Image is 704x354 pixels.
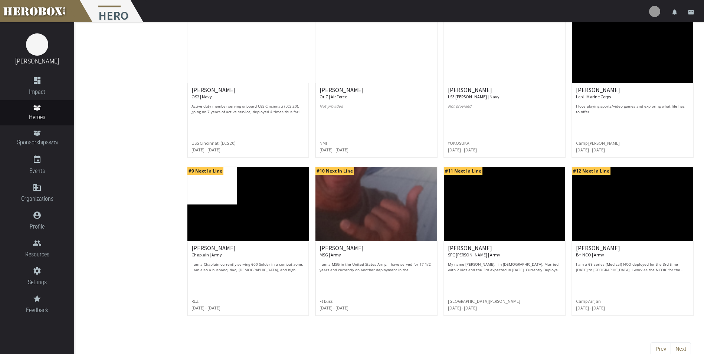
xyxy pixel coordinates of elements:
[191,140,236,146] small: USS Cincinnati (LCS 20)
[191,298,199,304] small: RLZ
[649,6,660,17] img: user-image
[191,245,305,258] h6: [PERSON_NAME]
[448,262,561,273] p: My name [PERSON_NAME], I’m [DEMOGRAPHIC_DATA]. Married with 2 kids and the 3rd expected in [DATE]...
[191,104,305,115] p: Active duty member serving onboard USS Cincinnati (LCS 20), going on 7 years of active service, d...
[320,87,433,100] h6: [PERSON_NAME]
[187,9,309,158] a: #5 Next In Line [PERSON_NAME] OS2 | Navy Active duty member serving onboard USS Cincinnati (LCS 2...
[448,94,500,99] small: LS3 [PERSON_NAME] | Navy
[576,94,611,99] small: Lcpl | Marine Corps
[320,140,327,146] small: NMI
[448,245,561,258] h6: [PERSON_NAME]
[320,94,347,99] small: Or-7 | Air Force
[448,87,561,100] h6: [PERSON_NAME]
[315,167,437,316] a: #10 Next In Line [PERSON_NAME] MSG | Army I am a MSG in the United States Army. I have served for...
[320,262,433,273] p: I am a MSG in the United States Army. I have served for 17 1/2 years and currently on another dep...
[576,262,689,273] p: I am a 68 series (Medical) NCO deployed for the 3rd time [DATE] to [GEOGRAPHIC_DATA]. I work as t...
[191,147,220,153] small: [DATE] - [DATE]
[15,57,59,65] a: [PERSON_NAME]
[572,9,694,158] a: #8 Next In Line [PERSON_NAME] Lcpl | Marine Corps I love playing sports/video games and exploring...
[191,262,305,273] p: I am a Chaplain currently serving 600 Solder in a combat zone. I am also a husband, dad, [DEMOGRA...
[191,94,212,99] small: OS2 | Navy
[576,104,689,115] p: I love playing sports/video games and exploring what life has to offer
[572,167,610,175] span: #12 Next In Line
[688,9,694,16] i: email
[191,305,220,311] small: [DATE] - [DATE]
[320,245,433,258] h6: [PERSON_NAME]
[448,305,477,311] small: [DATE] - [DATE]
[576,298,601,304] small: Camp Arifjan
[320,252,341,258] small: MSG | Army
[448,298,520,304] small: [GEOGRAPHIC_DATA][PERSON_NAME]
[187,167,223,175] span: #9 Next In Line
[448,140,469,146] small: YOKOSUKA
[448,104,561,115] p: Not provided
[572,167,694,316] a: #12 Next In Line [PERSON_NAME] BH NCO | Army I am a 68 series (Medical) NCO deployed for the 3rd ...
[443,9,566,158] a: #7 Next In Line [PERSON_NAME] LS3 [PERSON_NAME] | Navy Not provided YOKOSUKA [DATE] - [DATE]
[576,305,605,311] small: [DATE] - [DATE]
[320,298,333,304] small: Ft Bliss
[576,147,605,153] small: [DATE] - [DATE]
[49,141,58,145] small: BETA
[448,252,500,258] small: SPC [PERSON_NAME] | Army
[320,147,348,153] small: [DATE] - [DATE]
[576,140,620,146] small: Camp [PERSON_NAME]
[315,9,437,158] a: #6 Next In Line [PERSON_NAME] Or-7 | Air Force Not provided NMI [DATE] - [DATE]
[443,167,566,316] a: #11 Next In Line [PERSON_NAME] SPC [PERSON_NAME] | Army My name [PERSON_NAME], I’m [DEMOGRAPHIC_D...
[191,87,305,100] h6: [PERSON_NAME]
[191,252,222,258] small: Chaplain | Army
[448,147,477,153] small: [DATE] - [DATE]
[26,33,48,56] img: image
[576,245,689,258] h6: [PERSON_NAME]
[576,87,689,100] h6: [PERSON_NAME]
[320,305,348,311] small: [DATE] - [DATE]
[187,167,309,316] a: #9 Next In Line [PERSON_NAME] Chaplain | Army I am a Chaplain currently serving 600 Solder in a c...
[315,167,354,175] span: #10 Next In Line
[576,252,604,258] small: BH NCO | Army
[320,104,433,115] p: Not provided
[671,9,678,16] i: notifications
[444,167,482,175] span: #11 Next In Line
